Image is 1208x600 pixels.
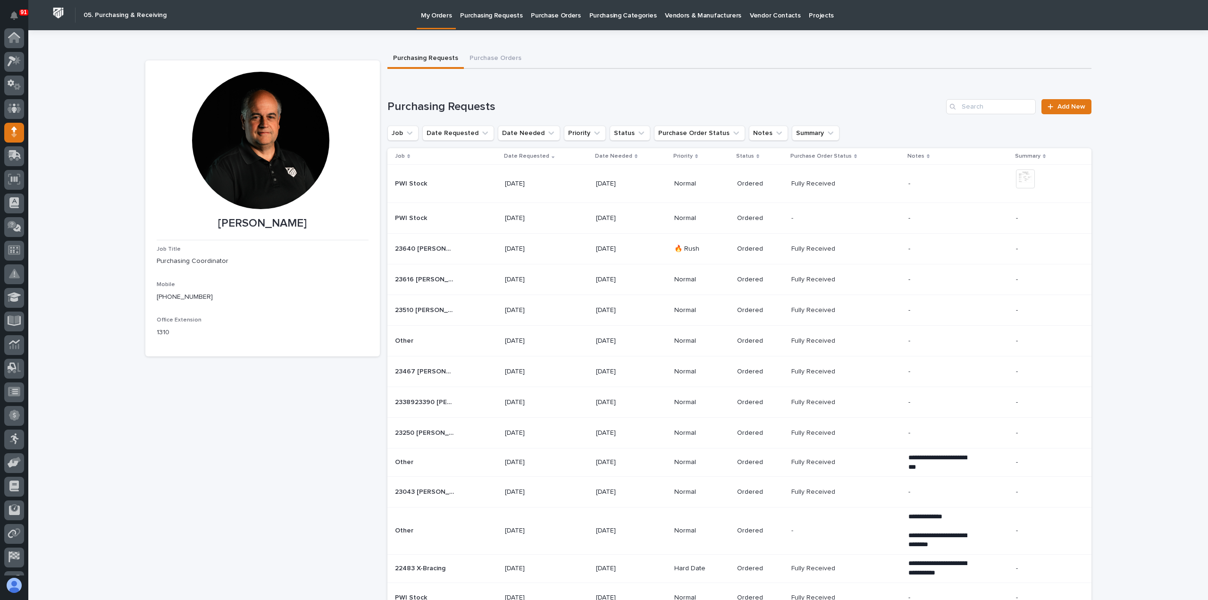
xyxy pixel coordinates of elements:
[1016,488,1075,496] p: -
[737,214,784,222] p: Ordered
[395,366,456,376] p: 23467 DH Pratt parts
[737,368,784,376] p: Ordered
[908,214,967,222] p: -
[387,203,1091,234] tr: PWI StockPWI Stock [DATE][DATE]NormalOrdered-- --
[596,565,655,573] p: [DATE]
[505,488,564,496] p: [DATE]
[908,276,967,284] p: -
[907,151,924,161] p: Notes
[387,234,1091,264] tr: 23640 [PERSON_NAME] parts23640 [PERSON_NAME] parts [DATE][DATE]🔥 RushOrderedFully ReceivedFully R...
[791,274,837,284] p: Fully Received
[1041,99,1091,114] a: Add New
[946,99,1036,114] input: Search
[908,306,967,314] p: -
[596,337,655,345] p: [DATE]
[1016,527,1075,535] p: -
[1016,337,1075,345] p: -
[674,180,730,188] p: Normal
[157,294,213,300] a: [PHONE_NUMBER]
[504,151,549,161] p: Date Requested
[395,335,415,345] p: Other
[596,398,655,406] p: [DATE]
[157,256,369,266] p: Purchasing Coordinator
[1016,306,1075,314] p: -
[387,295,1091,326] tr: 23510 [PERSON_NAME] Parts23510 [PERSON_NAME] Parts [DATE][DATE]NormalOrderedFully ReceivedFully R...
[387,554,1091,583] tr: 22483 X-Bracing22483 X-Bracing [DATE][DATE]Hard DateOrderedFully ReceivedFully Received **** ****...
[387,126,419,141] button: Job
[596,276,655,284] p: [DATE]
[737,245,784,253] p: Ordered
[505,180,564,188] p: [DATE]
[737,458,784,466] p: Ordered
[1015,151,1040,161] p: Summary
[736,151,754,161] p: Status
[387,356,1091,387] tr: 23467 [PERSON_NAME] parts23467 [PERSON_NAME] parts [DATE][DATE]NormalOrderedFully ReceivedFully R...
[387,49,464,69] button: Purchasing Requests
[395,178,429,188] p: PWI Stock
[12,11,24,26] div: Notifications91
[674,527,730,535] p: Normal
[395,456,415,466] p: Other
[505,458,564,466] p: [DATE]
[737,429,784,437] p: Ordered
[387,387,1091,418] tr: 2338923390 [PERSON_NAME]2338923390 [PERSON_NAME] [DATE][DATE]NormalOrderedFully ReceivedFully Rec...
[387,165,1091,203] tr: PWI StockPWI Stock [DATE][DATE]NormalOrderedFully ReceivedFully Received -
[1057,103,1085,110] span: Add New
[791,335,837,345] p: Fully Received
[1016,458,1075,466] p: -
[674,276,730,284] p: Normal
[596,214,655,222] p: [DATE]
[395,563,447,573] p: 22483 X-Bracing
[464,49,527,69] button: Purchase Orders
[1016,214,1075,222] p: -
[1016,398,1075,406] p: -
[387,477,1091,507] tr: 23043 [PERSON_NAME] parts23043 [PERSON_NAME] parts [DATE][DATE]NormalOrderedFully ReceivedFully R...
[791,563,837,573] p: Fully Received
[505,214,564,222] p: [DATE]
[792,126,839,141] button: Summary
[737,565,784,573] p: Ordered
[908,337,967,345] p: -
[596,527,655,535] p: [DATE]
[674,306,730,314] p: Normal
[674,398,730,406] p: Normal
[596,245,655,253] p: [DATE]
[654,126,745,141] button: Purchase Order Status
[1016,565,1075,573] p: -
[505,245,564,253] p: [DATE]
[395,304,456,314] p: 23510 [PERSON_NAME] Parts
[395,243,456,253] p: 23640 [PERSON_NAME] parts
[395,525,415,535] p: Other
[595,151,632,161] p: Date Needed
[505,527,564,535] p: [DATE]
[791,366,837,376] p: Fully Received
[610,126,650,141] button: Status
[791,525,795,535] p: -
[737,276,784,284] p: Ordered
[674,368,730,376] p: Normal
[674,458,730,466] p: Normal
[908,368,967,376] p: -
[1016,276,1075,284] p: -
[737,306,784,314] p: Ordered
[737,488,784,496] p: Ordered
[395,427,456,437] p: 23250 [PERSON_NAME] parts
[908,398,967,406] p: -
[908,488,967,496] p: -
[4,6,24,25] button: Notifications
[50,4,67,22] img: Workspace Logo
[395,397,456,406] p: 2338923390 DH Pratt
[737,527,784,535] p: Ordered
[908,245,967,253] p: -
[791,243,837,253] p: Fully Received
[1016,368,1075,376] p: -
[791,178,837,188] p: Fully Received
[737,180,784,188] p: Ordered
[505,337,564,345] p: [DATE]
[737,337,784,345] p: Ordered
[564,126,606,141] button: Priority
[791,486,837,496] p: Fully Received
[596,368,655,376] p: [DATE]
[596,458,655,466] p: [DATE]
